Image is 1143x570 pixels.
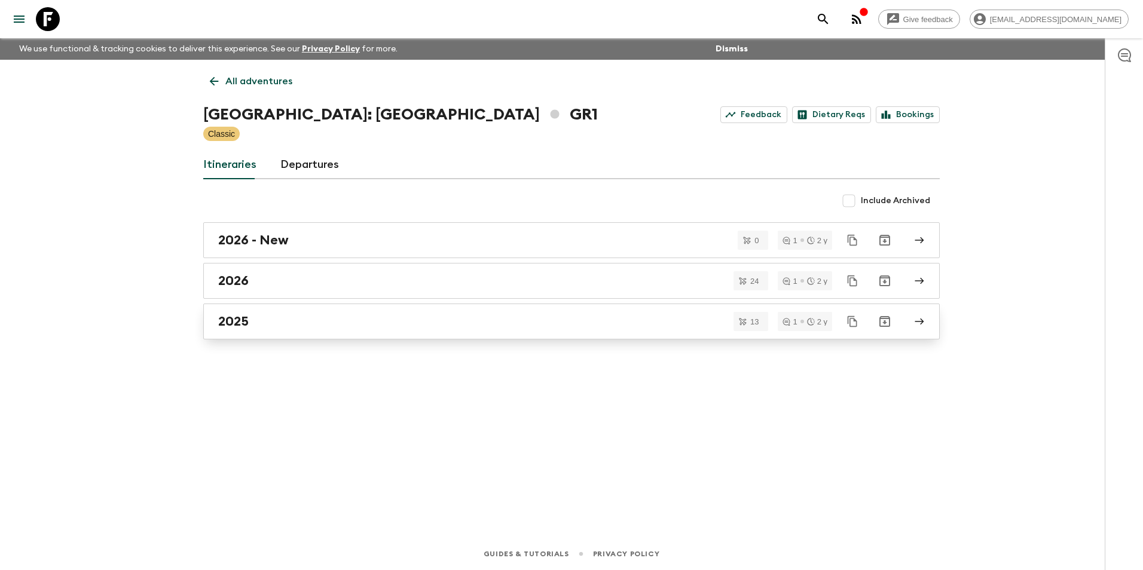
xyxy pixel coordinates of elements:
a: 2025 [203,304,940,339]
span: Include Archived [861,195,930,207]
span: 13 [743,318,766,326]
button: Duplicate [842,229,863,251]
a: Departures [280,151,339,179]
a: All adventures [203,69,299,93]
div: [EMAIL_ADDRESS][DOMAIN_NAME] [970,10,1129,29]
button: Dismiss [713,41,751,57]
p: All adventures [225,74,292,88]
div: 1 [783,237,797,244]
a: Privacy Policy [302,45,360,53]
div: 1 [783,277,797,285]
a: 2026 - New [203,222,940,258]
span: 24 [743,277,766,285]
p: We use functional & tracking cookies to deliver this experience. See our for more. [14,38,402,60]
h2: 2026 - New [218,232,289,248]
button: menu [7,7,31,31]
div: 1 [783,318,797,326]
button: Archive [873,269,897,293]
button: search adventures [811,7,835,31]
a: Guides & Tutorials [484,547,569,560]
div: 2 y [807,277,827,285]
a: Dietary Reqs [792,106,871,123]
div: 2 y [807,237,827,244]
span: 0 [747,237,766,244]
button: Archive [873,309,897,333]
button: Duplicate [842,270,863,292]
a: Bookings [876,106,940,123]
span: Give feedback [897,15,959,24]
a: Give feedback [878,10,960,29]
button: Archive [873,228,897,252]
h2: 2025 [218,314,249,329]
div: 2 y [807,318,827,326]
a: Privacy Policy [593,547,659,560]
h1: [GEOGRAPHIC_DATA]: [GEOGRAPHIC_DATA] GR1 [203,103,598,127]
button: Duplicate [842,311,863,332]
span: [EMAIL_ADDRESS][DOMAIN_NAME] [983,15,1128,24]
p: Classic [208,128,235,140]
a: Itineraries [203,151,256,179]
a: 2026 [203,263,940,299]
h2: 2026 [218,273,249,289]
a: Feedback [720,106,787,123]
